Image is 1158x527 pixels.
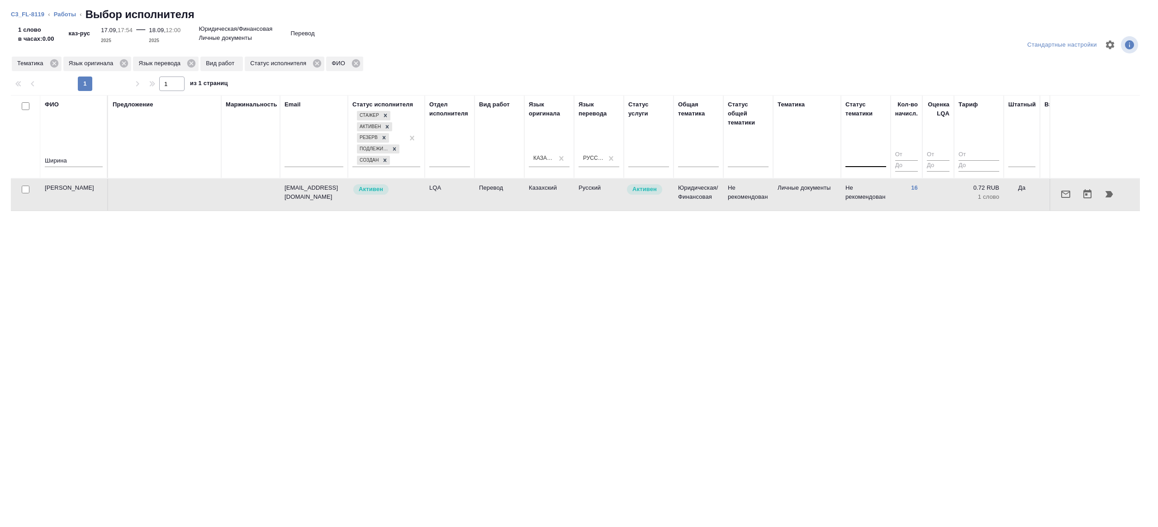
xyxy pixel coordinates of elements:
[895,149,918,161] input: От
[206,59,237,68] p: Вид работ
[1025,38,1099,52] div: split button
[845,100,886,118] div: Статус тематики
[632,185,657,194] p: Активен
[136,22,145,45] div: —
[674,179,723,211] td: Юридическая/Финансовая
[326,57,363,71] div: ФИО
[245,57,324,71] div: Статус исполнителя
[429,100,470,118] div: Отдел исполнителя
[678,100,719,118] div: Общая тематика
[357,122,382,132] div: Активен
[54,11,76,18] a: Работы
[190,78,228,91] span: из 1 страниц
[1044,100,1154,109] div: Взаимодействие и доп. информация
[1008,100,1036,109] div: Штатный
[18,25,54,34] p: 1 слово
[911,184,918,191] a: 16
[352,183,420,196] div: Рядовой исполнитель: назначай с учетом рейтинга
[48,10,50,19] li: ‹
[574,179,624,211] td: Русский
[285,100,300,109] div: Email
[250,59,309,68] p: Статус исполнителя
[69,59,117,68] p: Язык оригинала
[285,183,343,201] p: [EMAIL_ADDRESS][DOMAIN_NAME]
[11,11,44,18] a: C3_FL-8119
[357,133,379,143] div: Резерв
[226,100,277,109] div: Маржинальность
[723,179,773,211] td: Не рекомендован
[133,57,199,71] div: Язык перевода
[959,192,999,201] p: 1 слово
[778,100,805,109] div: Тематика
[1004,179,1040,211] td: Да
[356,155,391,166] div: Стажер, Активен, Резерв, Подлежит внедрению, Создан
[45,100,59,109] div: ФИО
[1121,36,1140,53] span: Посмотреть информацию
[728,100,769,127] div: Статус общей тематики
[479,100,510,109] div: Вид работ
[63,57,132,71] div: Язык оригинала
[841,179,891,211] td: Не рекомендован
[17,59,47,68] p: Тематика
[529,100,570,118] div: Язык оригинала
[149,27,166,34] p: 18.09,
[113,100,153,109] div: Предложение
[959,183,999,192] p: 0.72 RUB
[579,100,619,118] div: Язык перевода
[12,57,62,71] div: Тематика
[357,111,380,120] div: Стажер
[166,27,180,34] p: 12:00
[927,149,949,161] input: От
[85,7,195,22] h2: Выбор исполнителя
[40,179,108,211] td: [PERSON_NAME]
[927,100,949,118] div: Оценка LQA
[959,160,999,172] input: До
[291,29,315,38] p: Перевод
[356,132,390,144] div: Стажер, Активен, Резерв, Подлежит внедрению, Создан
[959,100,978,109] div: Тариф
[1099,34,1121,56] span: Настроить таблицу
[357,156,380,165] div: Создан
[959,149,999,161] input: От
[118,27,133,34] p: 17:54
[199,24,272,34] p: Юридическая/Финансовая
[583,154,604,162] div: Русский
[895,160,918,172] input: До
[357,144,389,154] div: Подлежит внедрению
[352,100,413,109] div: Статус исполнителя
[533,154,554,162] div: Казахский
[425,179,475,211] td: LQA
[138,59,184,68] p: Язык перевода
[356,144,400,155] div: Стажер, Активен, Резерв, Подлежит внедрению, Создан
[356,110,391,121] div: Стажер, Активен, Резерв, Подлежит внедрению, Создан
[11,7,1147,22] nav: breadcrumb
[479,183,520,192] p: Перевод
[356,121,393,133] div: Стажер, Активен, Резерв, Подлежит внедрению, Создан
[1077,183,1098,205] button: Открыть календарь загрузки
[895,100,918,118] div: Кол-во начисл.
[359,185,383,194] p: Активен
[80,10,81,19] li: ‹
[332,59,348,68] p: ФИО
[101,27,118,34] p: 17.09,
[628,100,669,118] div: Статус услуги
[22,186,29,193] input: Выбери исполнителей, чтобы отправить приглашение на работу
[778,183,836,192] p: Личные документы
[524,179,574,211] td: Казахский
[927,160,949,172] input: До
